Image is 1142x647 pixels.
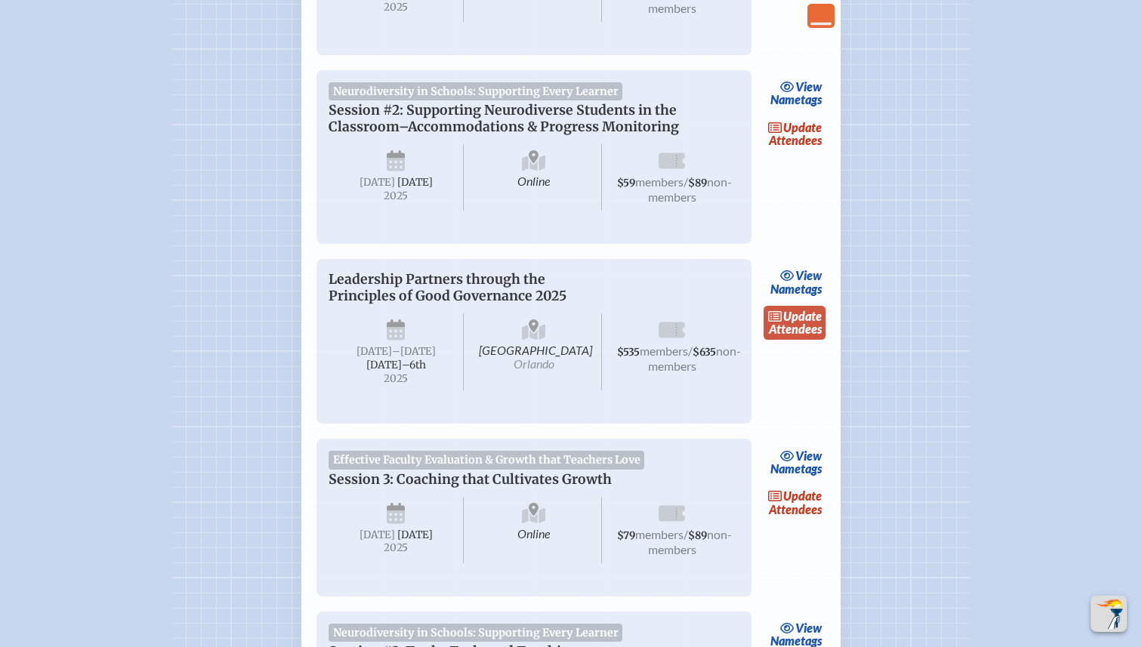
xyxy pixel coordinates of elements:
span: members [635,527,684,541]
span: view [795,79,822,94]
span: 2025 [341,190,451,202]
span: non-members [648,174,732,204]
span: view [795,448,822,463]
a: viewNametags [766,76,826,111]
span: 2025 [341,542,451,553]
span: Online [467,497,602,563]
span: non-members [648,527,732,556]
span: members [635,174,684,189]
span: $635 [693,346,716,359]
span: [DATE] [360,176,395,189]
span: [DATE] [360,528,395,541]
span: update [783,488,822,503]
a: updateAttendees [764,116,826,151]
span: [DATE]–⁠6th [366,359,426,371]
span: / [688,344,693,358]
span: / [684,527,688,541]
span: $89 [688,177,707,189]
span: / [684,174,688,189]
a: viewNametags [766,265,826,300]
span: –[DATE] [392,345,436,358]
button: Scroll Top [1091,596,1127,632]
span: Session 3: Coaching that Cultivates Growth [329,471,612,488]
span: update [783,120,822,134]
span: Session #2: Supporting Neurodiverse Students in the Classroom–Accommodations & Progress Monitoring [329,102,679,135]
span: [DATE] [397,528,433,541]
span: view [795,268,822,282]
a: updateAttendees [764,306,826,340]
a: viewNametags [766,445,826,479]
span: Neurodiversity in Schools: Supporting Every Learner [329,82,622,100]
span: non-members [648,344,741,373]
span: update [783,309,822,323]
span: Neurodiversity in Schools: Supporting Every Learner [329,624,622,642]
span: Effective Faculty Evaluation & Growth that Teachers Love [329,451,644,469]
span: $535 [617,346,640,359]
span: [DATE] [397,176,433,189]
span: $89 [688,529,707,542]
a: updateAttendees [764,485,826,520]
span: 2025 [341,373,451,384]
span: [DATE] [356,345,392,358]
span: $79 [617,529,635,542]
span: Leadership Partners through the Principles of Good Governance 2025 [329,271,566,304]
span: Orlando [514,356,554,371]
span: $59 [617,177,635,189]
span: members [640,344,688,358]
span: 2025 [341,2,451,13]
span: Online [467,144,602,211]
span: [GEOGRAPHIC_DATA] [467,313,602,391]
img: To the top [1094,599,1124,629]
span: view [795,621,822,635]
